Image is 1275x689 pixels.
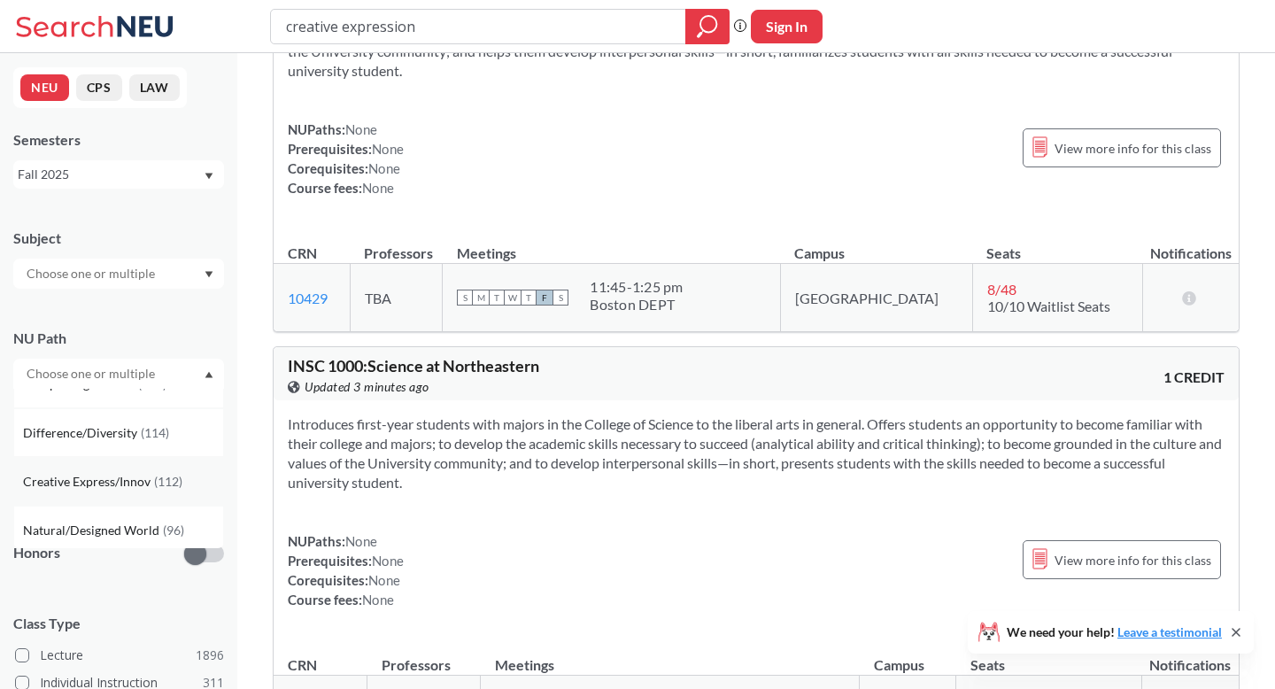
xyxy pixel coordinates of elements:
[345,121,377,137] span: None
[521,290,537,306] span: T
[956,638,1142,676] th: Seats
[288,655,317,675] div: CRN
[590,296,683,314] div: Boston DEPT
[537,290,552,306] span: F
[1007,626,1222,639] span: We need your help!
[205,371,213,378] svg: Dropdown arrow
[1055,549,1211,571] span: View more info for this class
[13,359,224,389] div: Dropdown arrowWriting Intensive(178)Societies/Institutions(139)Interpreting Culture(124)Differenc...
[13,329,224,348] div: NU Path
[129,74,180,101] button: LAW
[163,523,184,538] span: ( 96 )
[372,553,404,569] span: None
[13,228,224,248] div: Subject
[154,474,182,489] span: ( 112 )
[552,290,568,306] span: S
[697,14,718,39] svg: magnifying glass
[13,614,224,633] span: Class Type
[288,290,328,306] a: 10429
[345,533,377,549] span: None
[305,377,429,397] span: Updated 3 minutes ago
[368,572,400,588] span: None
[18,165,203,184] div: Fall 2025
[1142,226,1239,264] th: Notifications
[15,644,224,667] label: Lecture
[350,264,443,332] td: TBA
[20,74,69,101] button: NEU
[23,472,154,492] span: Creative Express/Innov
[685,9,730,44] div: magnifying glass
[288,531,404,609] div: NUPaths: Prerequisites: Corequisites: Course fees:
[590,278,683,296] div: 11:45 - 1:25 pm
[368,160,400,176] span: None
[972,226,1142,264] th: Seats
[288,244,317,263] div: CRN
[18,363,166,384] input: Choose one or multiple
[751,10,823,43] button: Sign In
[1055,137,1211,159] span: View more info for this class
[76,74,122,101] button: CPS
[1117,624,1222,639] a: Leave a testimonial
[350,226,443,264] th: Professors
[13,130,224,150] div: Semesters
[473,290,489,306] span: M
[372,141,404,157] span: None
[288,414,1225,492] section: Introduces first-year students with majors in the College of Science to the liberal arts in gener...
[196,646,224,665] span: 1896
[505,290,521,306] span: W
[362,180,394,196] span: None
[288,120,404,197] div: NUPaths: Prerequisites: Corequisites: Course fees:
[205,271,213,278] svg: Dropdown arrow
[860,638,956,676] th: Campus
[987,298,1110,314] span: 10/10 Waitlist Seats
[457,290,473,306] span: S
[489,290,505,306] span: T
[987,281,1016,298] span: 8 / 48
[141,425,169,440] span: ( 114 )
[1142,638,1239,676] th: Notifications
[138,376,166,391] span: ( 124 )
[780,264,972,332] td: [GEOGRAPHIC_DATA]
[288,356,539,375] span: INSC 1000 : Science at Northeastern
[18,263,166,284] input: Choose one or multiple
[13,160,224,189] div: Fall 2025Dropdown arrow
[13,259,224,289] div: Dropdown arrow
[780,226,972,264] th: Campus
[443,226,781,264] th: Meetings
[362,592,394,608] span: None
[481,638,860,676] th: Meetings
[367,638,481,676] th: Professors
[284,12,673,42] input: Class, professor, course number, "phrase"
[13,543,60,563] p: Honors
[23,423,141,443] span: Difference/Diversity
[205,173,213,180] svg: Dropdown arrow
[23,521,163,540] span: Natural/Designed World
[1163,368,1225,387] span: 1 CREDIT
